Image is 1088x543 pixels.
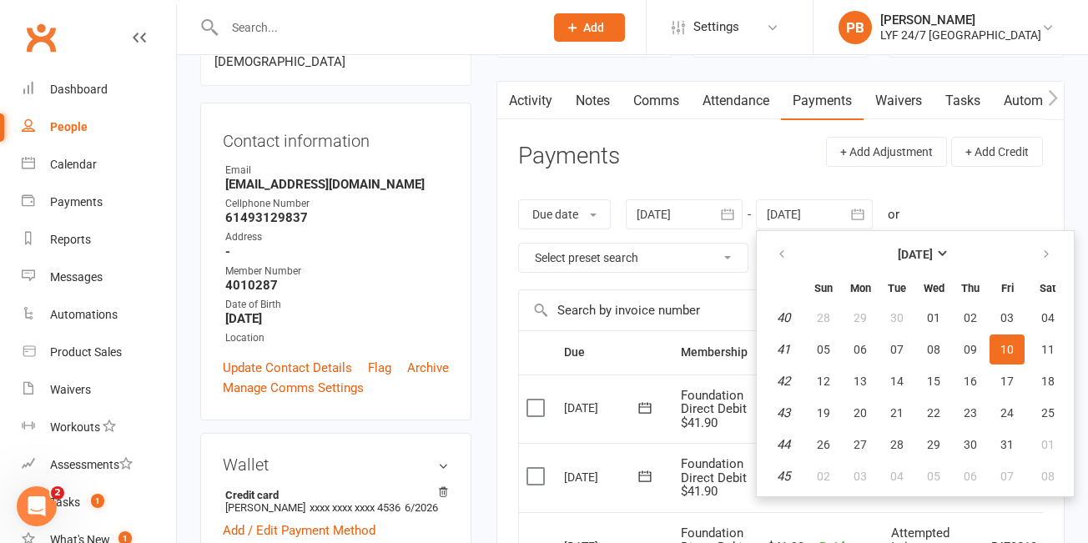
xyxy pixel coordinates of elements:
[843,430,878,460] button: 27
[50,458,133,471] div: Assessments
[961,282,980,294] small: Thursday
[854,311,867,324] span: 29
[22,71,176,108] a: Dashboard
[854,343,867,356] span: 06
[219,16,532,39] input: Search...
[225,177,449,192] strong: [EMAIL_ADDRESS][DOMAIN_NAME]
[225,489,441,501] strong: Credit card
[890,343,904,356] span: 07
[890,470,904,483] span: 04
[817,311,830,324] span: 28
[223,486,449,516] li: [PERSON_NAME]
[681,388,747,430] span: Foundation Direct Debit $41.90
[22,296,176,334] a: Automations
[806,430,841,460] button: 26
[953,430,988,460] button: 30
[916,461,951,491] button: 05
[817,470,830,483] span: 02
[518,143,620,169] h3: Payments
[22,146,176,184] a: Calendar
[777,469,790,484] em: 45
[916,334,951,365] button: 08
[50,195,103,209] div: Payments
[310,501,400,514] span: xxxx xxxx xxxx 4536
[1041,375,1055,388] span: 18
[781,82,864,120] a: Payments
[407,358,449,378] a: Archive
[843,461,878,491] button: 03
[990,398,1025,428] button: 24
[1026,461,1069,491] button: 08
[806,461,841,491] button: 02
[1000,343,1014,356] span: 10
[564,395,641,420] div: [DATE]
[214,54,345,69] span: [DEMOGRAPHIC_DATA]
[927,470,940,483] span: 05
[50,158,97,171] div: Calendar
[50,345,122,359] div: Product Sales
[890,438,904,451] span: 28
[927,406,940,420] span: 22
[554,13,625,42] button: Add
[368,358,391,378] a: Flag
[1001,282,1014,294] small: Friday
[843,303,878,333] button: 29
[691,82,781,120] a: Attendance
[50,120,88,133] div: People
[880,28,1041,43] div: LYF 24/7 [GEOGRAPHIC_DATA]
[843,366,878,396] button: 13
[1041,311,1055,324] span: 04
[673,331,755,374] th: Membership
[864,82,934,120] a: Waivers
[622,82,691,120] a: Comms
[22,259,176,296] a: Messages
[91,494,104,508] span: 1
[22,484,176,521] a: Tasks 1
[22,409,176,446] a: Workouts
[898,248,933,261] strong: [DATE]
[806,334,841,365] button: 05
[890,311,904,324] span: 30
[927,375,940,388] span: 15
[225,330,449,346] div: Location
[17,486,57,526] iframe: Intercom live chat
[777,374,790,389] em: 42
[817,406,830,420] span: 19
[22,446,176,484] a: Assessments
[22,108,176,146] a: People
[953,303,988,333] button: 02
[22,221,176,259] a: Reports
[879,461,914,491] button: 04
[50,308,118,321] div: Automations
[50,495,80,509] div: Tasks
[964,438,977,451] span: 30
[880,13,1041,28] div: [PERSON_NAME]
[1041,406,1055,420] span: 25
[1000,470,1014,483] span: 07
[964,311,977,324] span: 02
[964,343,977,356] span: 09
[854,406,867,420] span: 20
[1026,334,1069,365] button: 11
[225,297,449,313] div: Date of Birth
[850,282,871,294] small: Monday
[50,383,91,396] div: Waivers
[1000,438,1014,451] span: 31
[839,11,872,44] div: PB
[225,264,449,279] div: Member Number
[879,303,914,333] button: 30
[223,125,449,150] h3: Contact information
[927,343,940,356] span: 08
[564,464,641,490] div: [DATE]
[1000,406,1014,420] span: 24
[557,331,673,374] th: Due
[806,366,841,396] button: 12
[990,461,1025,491] button: 07
[990,430,1025,460] button: 31
[223,455,449,474] h3: Wallet
[814,282,833,294] small: Sunday
[1041,438,1055,451] span: 01
[225,278,449,293] strong: 4010287
[990,303,1025,333] button: 03
[50,83,108,96] div: Dashboard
